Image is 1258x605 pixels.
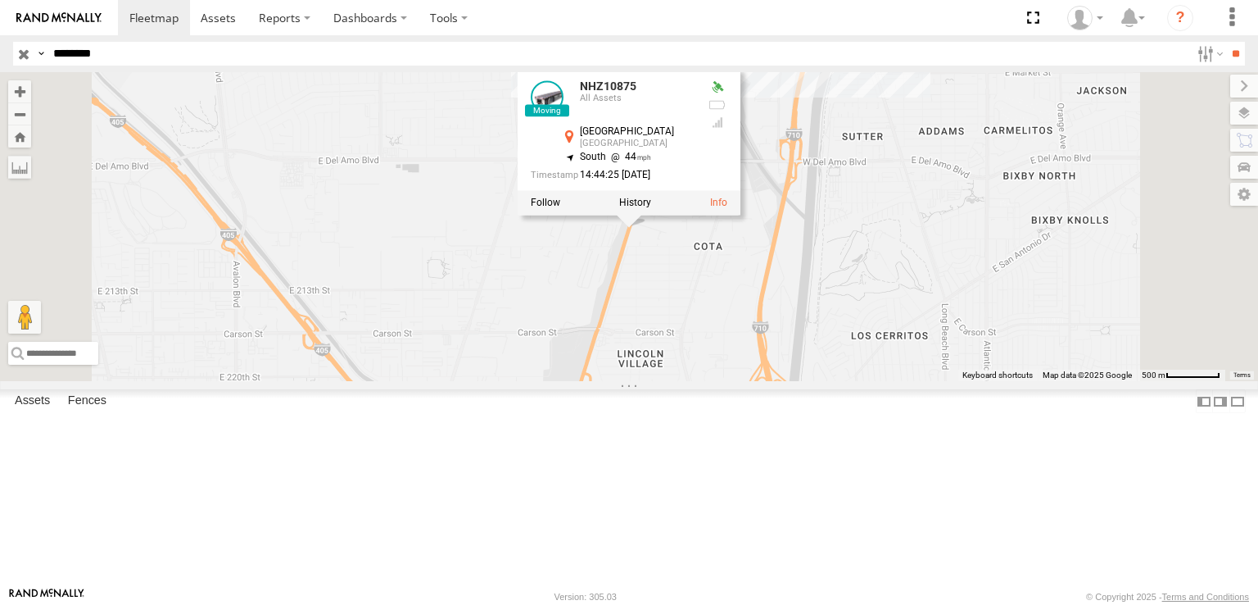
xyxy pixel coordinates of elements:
[8,80,31,102] button: Zoom in
[619,197,651,208] label: View Asset History
[708,80,727,93] div: Valid GPS Fix
[580,151,606,162] span: South
[710,197,727,208] a: View Asset Details
[708,98,727,111] div: No battery health information received from this device.
[8,301,41,334] button: Drag Pegman onto the map to open Street View
[1230,183,1258,206] label: Map Settings
[1191,42,1226,66] label: Search Filter Options
[531,197,560,208] label: Realtime tracking of Asset
[1212,389,1229,413] label: Dock Summary Table to the Right
[1061,6,1109,30] div: Zulema McIntosch
[9,589,84,605] a: Visit our Website
[1167,5,1193,31] i: ?
[8,125,31,148] button: Zoom Home
[1233,371,1251,378] a: Terms
[1086,592,1249,602] div: © Copyright 2025 -
[580,93,695,103] div: All Assets
[60,390,115,413] label: Fences
[8,102,31,125] button: Zoom out
[1043,371,1132,380] span: Map data ©2025 Google
[580,126,695,137] div: [GEOGRAPHIC_DATA]
[1137,370,1225,381] button: Map Scale: 500 m per 63 pixels
[1162,592,1249,602] a: Terms and Conditions
[580,80,636,93] a: NHZ10875
[1196,389,1212,413] label: Dock Summary Table to the Left
[580,139,695,148] div: [GEOGRAPHIC_DATA]
[7,390,58,413] label: Assets
[1229,389,1246,413] label: Hide Summary Table
[962,370,1033,381] button: Keyboard shortcuts
[1142,371,1165,380] span: 500 m
[16,12,102,24] img: rand-logo.svg
[708,116,727,129] div: Last Event GSM Signal Strength
[34,42,48,66] label: Search Query
[8,156,31,179] label: Measure
[531,170,695,180] div: Date/time of location update
[531,80,563,113] a: View Asset Details
[606,151,651,162] span: 44
[554,592,617,602] div: Version: 305.03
